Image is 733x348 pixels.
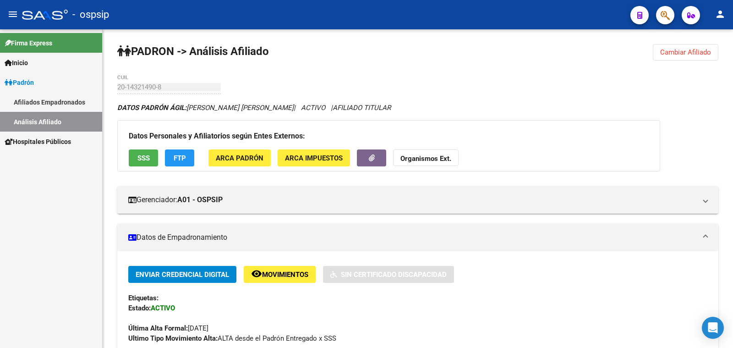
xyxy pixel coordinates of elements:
strong: Ultimo Tipo Movimiento Alta: [128,334,218,342]
mat-expansion-panel-header: Datos de Empadronamiento [117,224,718,251]
mat-expansion-panel-header: Gerenciador:A01 - OSPSIP [117,186,718,214]
button: Movimientos [244,266,316,283]
strong: ACTIVO [151,304,175,312]
span: Movimientos [262,271,308,279]
button: ARCA Impuestos [278,149,350,166]
button: SSS [129,149,158,166]
button: Enviar Credencial Digital [128,266,236,283]
strong: DATOS PADRÓN ÁGIL: [117,104,186,112]
button: FTP [165,149,194,166]
span: ARCA Impuestos [285,154,343,162]
span: Firma Express [5,38,52,48]
strong: PADRON -> Análisis Afiliado [117,45,269,58]
div: Open Intercom Messenger [702,317,724,339]
strong: Última Alta Formal: [128,324,188,332]
mat-icon: remove_red_eye [251,268,262,279]
h3: Datos Personales y Afiliatorios según Entes Externos: [129,130,649,143]
span: FTP [174,154,186,162]
strong: Etiquetas: [128,294,159,302]
span: Padrón [5,77,34,88]
span: Enviar Credencial Digital [136,271,229,279]
mat-panel-title: Datos de Empadronamiento [128,232,696,243]
span: ARCA Padrón [216,154,263,162]
i: | ACTIVO | [117,104,391,112]
span: [DATE] [128,324,208,332]
span: - ospsip [72,5,109,25]
span: AFILIADO TITULAR [333,104,391,112]
mat-icon: menu [7,9,18,20]
span: SSS [137,154,150,162]
mat-panel-title: Gerenciador: [128,195,696,205]
span: Hospitales Públicos [5,137,71,147]
button: ARCA Padrón [208,149,271,166]
span: ALTA desde el Padrón Entregado x SSS [128,334,336,342]
button: Organismos Ext. [393,149,459,166]
mat-icon: person [715,9,726,20]
button: Sin Certificado Discapacidad [323,266,454,283]
span: [PERSON_NAME] [PERSON_NAME] [117,104,294,112]
strong: Organismos Ext. [400,155,451,163]
strong: A01 - OSPSIP [177,195,223,205]
span: Sin Certificado Discapacidad [341,271,447,279]
span: Inicio [5,58,28,68]
button: Cambiar Afiliado [653,44,718,61]
span: Cambiar Afiliado [660,48,711,56]
strong: Estado: [128,304,151,312]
